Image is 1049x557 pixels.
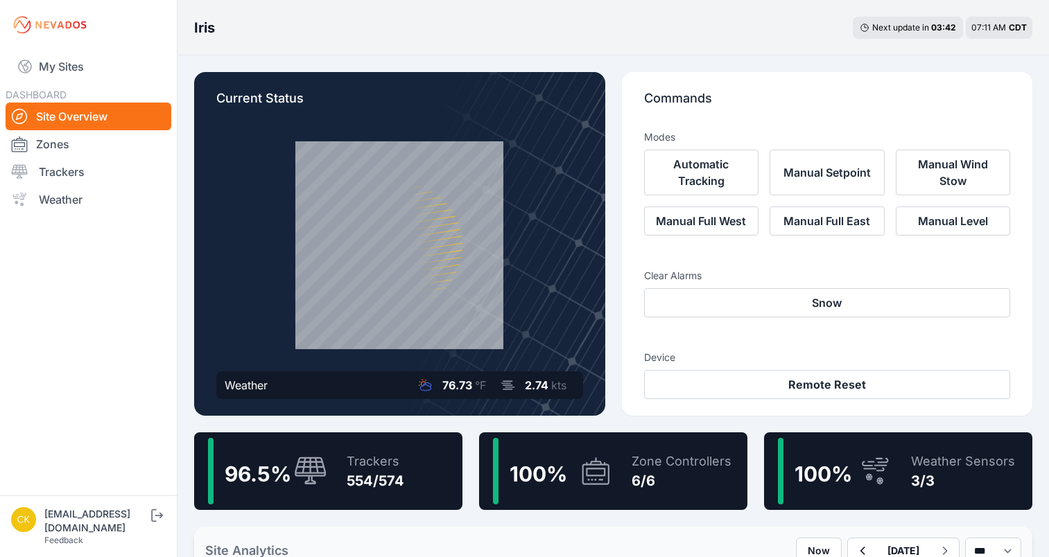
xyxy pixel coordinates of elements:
[644,288,1011,317] button: Snow
[632,471,731,490] div: 6/6
[971,22,1006,33] span: 07:11 AM
[194,10,215,46] nav: Breadcrumb
[644,370,1011,399] button: Remote Reset
[6,158,171,186] a: Trackers
[795,461,852,486] span: 100 %
[911,471,1015,490] div: 3/3
[770,206,885,236] button: Manual Full East
[896,206,1011,236] button: Manual Level
[644,150,759,195] button: Automatic Tracking
[551,378,566,392] span: kts
[510,461,567,486] span: 100 %
[11,507,36,532] img: ckent@prim.com
[216,89,583,119] p: Current Status
[764,432,1032,510] a: 100%Weather Sensors3/3
[931,22,956,33] div: 03 : 42
[347,452,404,471] div: Trackers
[6,103,171,130] a: Site Overview
[644,351,1011,364] h3: Device
[770,150,885,195] button: Manual Setpoint
[6,89,67,100] span: DASHBOARD
[896,150,1011,195] button: Manual Wind Stow
[347,471,404,490] div: 554/574
[872,22,929,33] span: Next update in
[44,535,83,545] a: Feedback
[6,186,171,213] a: Weather
[911,452,1015,471] div: Weather Sensors
[644,206,759,236] button: Manual Full West
[632,452,731,471] div: Zone Controllers
[11,14,89,36] img: Nevados
[225,461,291,486] span: 96.5 %
[644,130,675,144] h3: Modes
[442,378,472,392] span: 76.73
[644,89,1011,119] p: Commands
[194,18,215,37] h3: Iris
[475,378,486,392] span: °F
[225,377,268,394] div: Weather
[6,130,171,158] a: Zones
[6,50,171,83] a: My Sites
[525,378,548,392] span: 2.74
[194,432,462,510] a: 96.5%Trackers554/574
[644,269,1011,283] h3: Clear Alarms
[479,432,747,510] a: 100%Zone Controllers6/6
[1009,22,1027,33] span: CDT
[44,507,148,535] div: [EMAIL_ADDRESS][DOMAIN_NAME]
